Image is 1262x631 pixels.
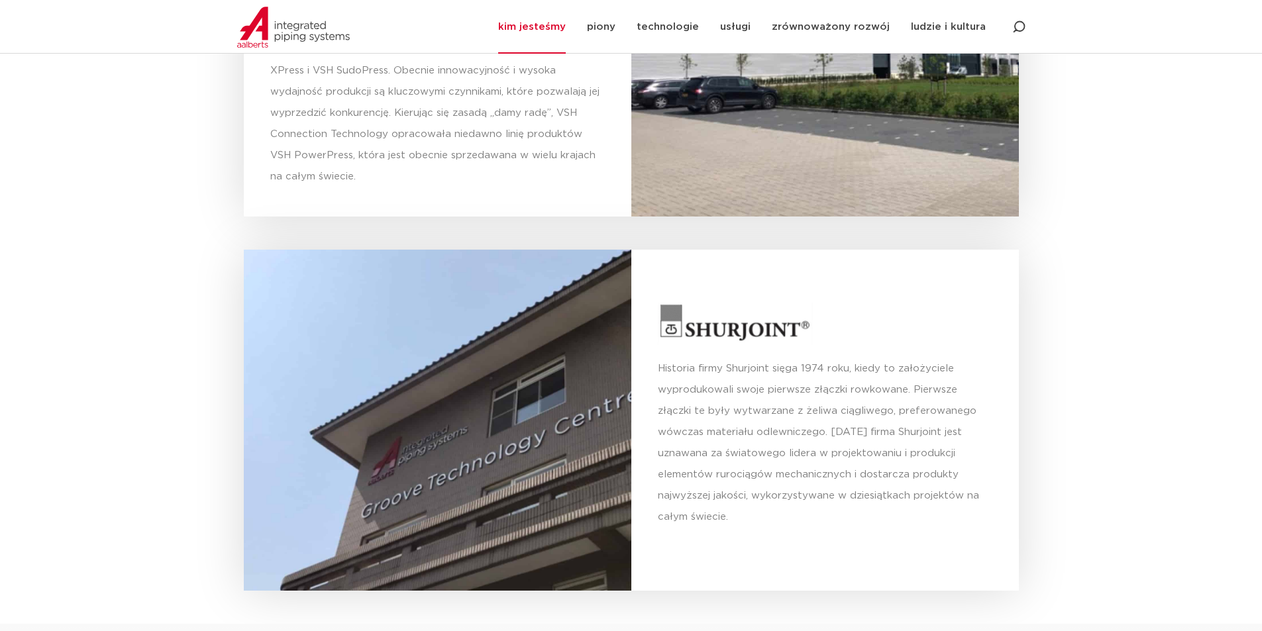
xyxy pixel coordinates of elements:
font: ludzie i kultura [911,22,986,32]
font: technologie [637,22,699,32]
font: Historia firmy Shurjoint sięga 1974 roku, kiedy to założyciele wyprodukowali swoje pierwsze złącz... [658,364,979,522]
font: kim jesteśmy [498,22,566,32]
font: zrównoważony rozwój [772,22,890,32]
font: piony [587,22,615,32]
font: usługi [720,22,751,32]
